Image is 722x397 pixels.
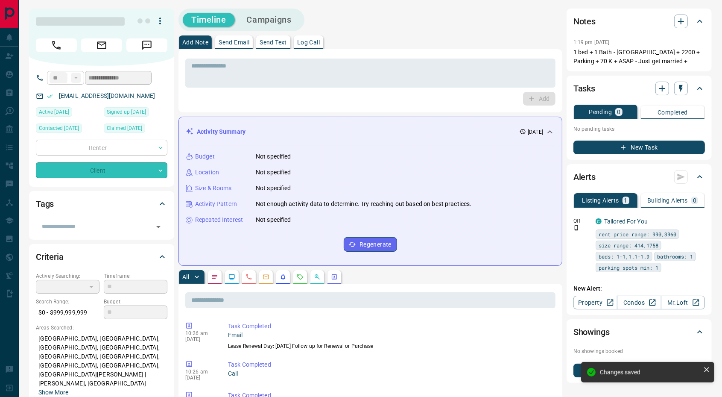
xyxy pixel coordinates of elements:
span: size range: 414,1758 [599,241,658,250]
span: Call [36,38,77,52]
div: Mon Jul 14 2025 [36,107,99,119]
div: Fri Nov 03 2023 [104,107,167,119]
p: 1:19 pm [DATE] [573,39,610,45]
button: New Showing [573,364,705,377]
button: Campaigns [238,13,300,27]
h2: Notes [573,15,596,28]
p: Pending [589,109,612,115]
p: $0 - $999,999,999 [36,306,99,320]
a: Mr.Loft [661,296,705,309]
p: Email [228,331,552,340]
p: 10:26 am [185,330,215,336]
span: Contacted [DATE] [39,124,79,132]
p: Add Note [182,39,208,45]
p: Budget: [104,298,167,306]
p: Not specified [256,184,291,193]
button: New Task [573,141,705,154]
p: Search Range: [36,298,99,306]
div: Activity Summary[DATE] [186,124,555,140]
svg: Push Notification Only [573,225,579,231]
svg: Lead Browsing Activity [228,273,235,280]
svg: Emails [263,273,269,280]
p: Repeated Interest [195,215,243,224]
p: No pending tasks [573,123,705,135]
p: Off [573,217,590,225]
div: condos.ca [596,218,602,224]
span: Signed up [DATE] [107,108,146,116]
p: 0 [617,109,620,115]
p: Send Email [219,39,249,45]
svg: Notes [211,273,218,280]
p: Not enough activity data to determine. Try reaching out based on best practices. [256,200,472,209]
h2: Tasks [573,82,595,95]
div: Fri Mar 15 2024 [36,124,99,135]
svg: Listing Alerts [280,273,286,280]
p: Activity Summary [197,127,246,136]
p: Listing Alerts [582,197,619,203]
p: Lease Renewal Day: [DATE] Follow up for Renewal or Purchase [228,342,552,350]
span: beds: 1-1,1.1-1.9 [599,252,649,261]
p: Size & Rooms [195,184,232,193]
svg: Email Verified [47,93,53,99]
p: [DATE] [185,336,215,342]
p: [DATE] [528,128,543,136]
span: Message [126,38,167,52]
h2: Tags [36,197,54,211]
div: Alerts [573,167,705,187]
p: Timeframe: [104,272,167,280]
p: All [182,274,189,280]
div: Notes [573,11,705,32]
p: Completed [658,109,688,115]
a: Condos [617,296,661,309]
p: Task Completed [228,322,552,331]
div: Client [36,162,167,178]
a: Property [573,296,617,309]
div: Renter [36,140,167,156]
h2: Criteria [36,250,64,264]
p: Call [228,369,552,378]
p: Budget [195,152,215,161]
p: New Alert: [573,284,705,293]
div: Tags [36,194,167,214]
span: rent price range: 990,3960 [599,230,676,238]
svg: Opportunities [314,273,321,280]
p: 10:26 am [185,369,215,375]
svg: Requests [297,273,304,280]
button: Show More [38,388,68,397]
svg: Agent Actions [331,273,338,280]
div: Criteria [36,247,167,267]
p: Not specified [256,168,291,177]
button: Regenerate [344,237,397,252]
h2: Showings [573,325,610,339]
div: Sat Nov 04 2023 [104,124,167,135]
p: Not specified [256,152,291,161]
p: Not specified [256,215,291,224]
div: Changes saved [600,369,700,376]
p: 1 [624,197,628,203]
span: parking spots min: 1 [599,263,658,272]
p: Location [195,168,219,177]
button: Open [152,221,164,233]
p: Actively Searching: [36,272,99,280]
span: Email [81,38,122,52]
p: [DATE] [185,375,215,381]
p: Send Text [260,39,287,45]
p: Areas Searched: [36,324,167,332]
span: Active [DATE] [39,108,69,116]
span: bathrooms: 1 [657,252,693,261]
svg: Calls [246,273,252,280]
p: Task Completed [228,360,552,369]
a: [EMAIL_ADDRESS][DOMAIN_NAME] [59,92,155,99]
p: Activity Pattern [195,200,237,209]
button: Timeline [183,13,235,27]
p: Building Alerts [647,197,688,203]
span: Claimed [DATE] [107,124,142,132]
div: Showings [573,322,705,342]
a: Tailored For You [604,218,648,225]
p: No showings booked [573,347,705,355]
h2: Alerts [573,170,596,184]
div: Tasks [573,78,705,99]
p: 0 [693,197,696,203]
p: 1 bed + 1 Bath - [GEOGRAPHIC_DATA] + 2200 + Parking + 70 K + ASAP - Just get married + [573,48,705,66]
p: Log Call [297,39,320,45]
